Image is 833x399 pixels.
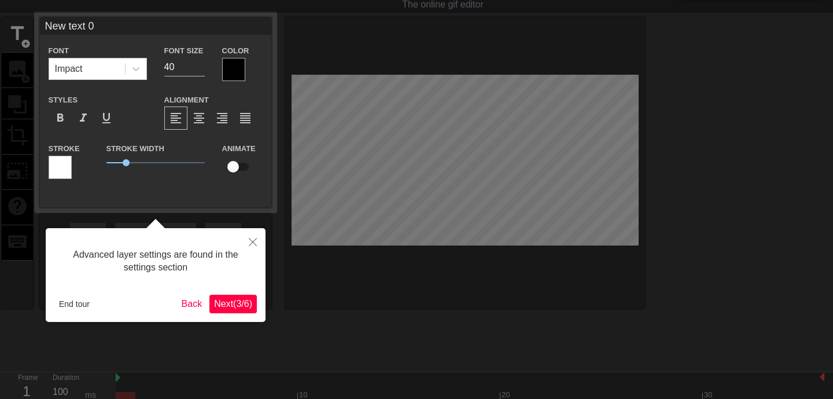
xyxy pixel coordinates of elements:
button: Close [240,228,266,255]
span: Next ( 3 / 6 ) [214,299,252,309]
div: Advanced layer settings are found in the settings section [54,237,257,286]
button: End tour [54,295,94,313]
button: Next [209,295,257,313]
button: Back [177,295,207,313]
